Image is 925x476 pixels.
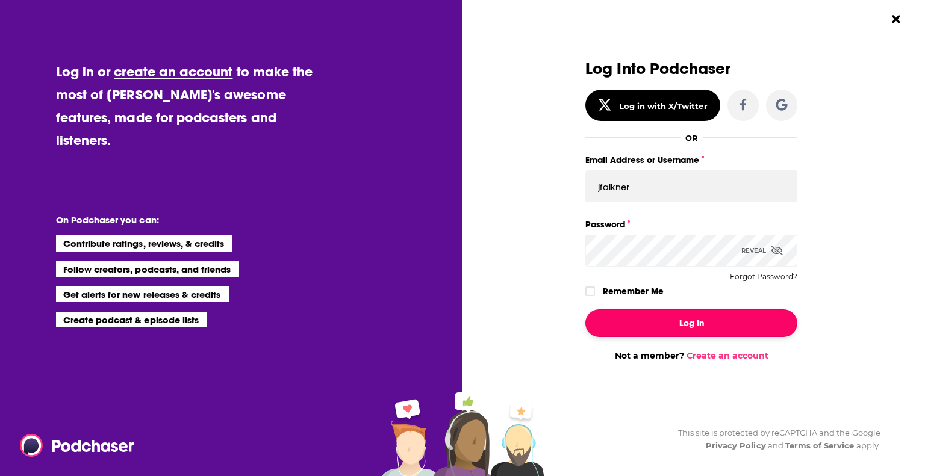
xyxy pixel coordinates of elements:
a: Create an account [687,350,768,361]
button: Forgot Password? [730,273,797,281]
div: Not a member? [585,350,797,361]
a: create an account [114,63,232,80]
a: Terms of Service [785,440,855,450]
li: Contribute ratings, reviews, & credits [56,235,233,251]
div: Reveal [741,235,783,267]
div: Log in with X/Twitter [619,101,708,111]
label: Password [585,217,797,232]
label: Remember Me [603,283,664,299]
div: This site is protected by reCAPTCHA and the Google and apply. [668,427,880,452]
button: Close Button [885,8,908,31]
li: Get alerts for new releases & credits [56,286,229,302]
input: Email Address or Username [585,170,797,203]
img: Podchaser - Follow, Share and Rate Podcasts [20,434,135,457]
h3: Log Into Podchaser [585,60,797,78]
button: Log in with X/Twitter [585,90,720,121]
button: Log In [585,309,797,337]
a: Podchaser - Follow, Share and Rate Podcasts [20,434,126,457]
a: Privacy Policy [706,440,766,450]
div: OR [685,133,698,143]
li: On Podchaser you can: [56,214,297,226]
li: Follow creators, podcasts, and friends [56,261,240,277]
label: Email Address or Username [585,152,797,168]
li: Create podcast & episode lists [56,312,207,327]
